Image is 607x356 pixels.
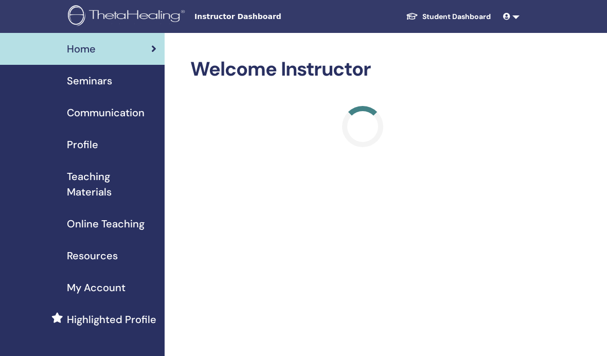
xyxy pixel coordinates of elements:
[67,216,145,232] span: Online Teaching
[398,7,499,26] a: Student Dashboard
[67,248,118,263] span: Resources
[194,11,349,22] span: Instructor Dashboard
[67,169,156,200] span: Teaching Materials
[190,58,535,81] h2: Welcome Instructor
[68,5,188,28] img: logo.png
[67,137,98,152] span: Profile
[67,73,112,88] span: Seminars
[67,105,145,120] span: Communication
[67,312,156,327] span: Highlighted Profile
[406,12,418,21] img: graduation-cap-white.svg
[67,280,126,295] span: My Account
[67,41,96,57] span: Home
